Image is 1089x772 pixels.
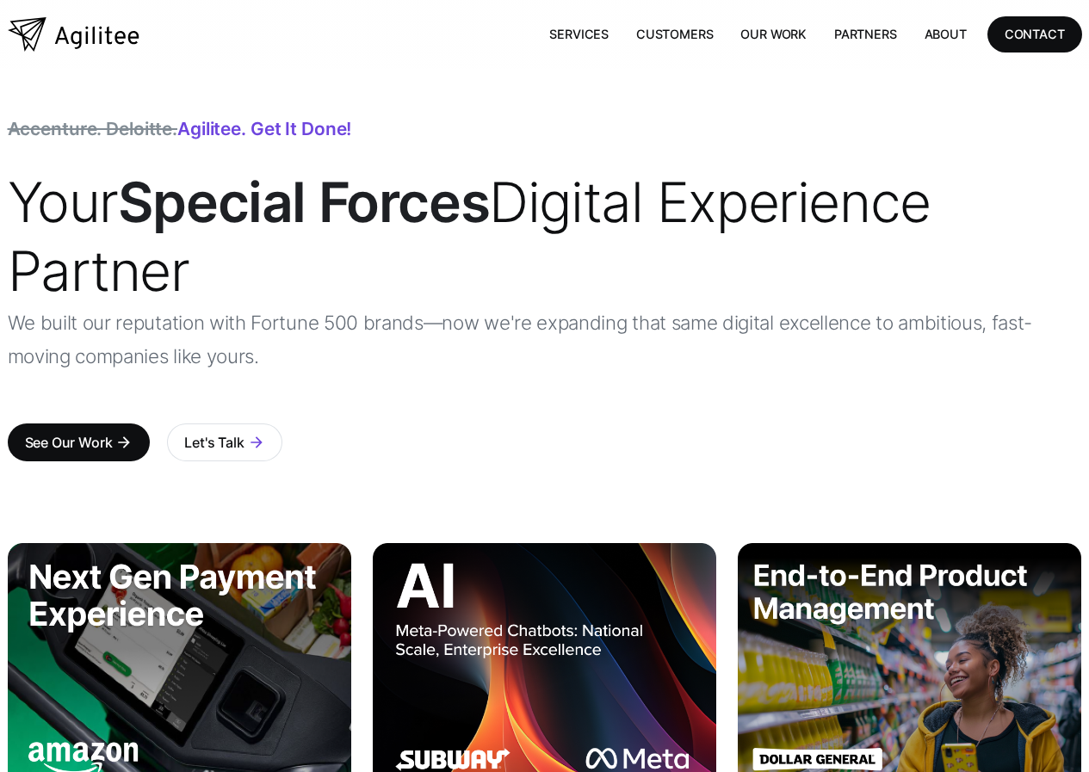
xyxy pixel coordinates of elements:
[8,118,178,139] span: Accenture. Deloitte.
[1005,23,1065,45] div: CONTACT
[184,430,244,454] div: Let's Talk
[8,423,151,461] a: See Our Workarrow_forward
[118,169,489,235] strong: Special Forces
[535,16,622,52] a: Services
[987,16,1082,52] a: CONTACT
[115,434,133,451] div: arrow_forward
[25,430,113,454] div: See Our Work
[8,120,352,138] div: Agilitee. Get it done!
[8,169,931,304] span: Your Digital Experience Partner
[820,16,911,52] a: Partners
[622,16,727,52] a: Customers
[911,16,981,52] a: About
[248,434,265,451] div: arrow_forward
[727,16,820,52] a: Our Work
[8,306,1082,373] p: We built our reputation with Fortune 500 brands—now we're expanding that same digital excellence ...
[167,423,282,461] a: Let's Talkarrow_forward
[8,17,139,52] a: home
